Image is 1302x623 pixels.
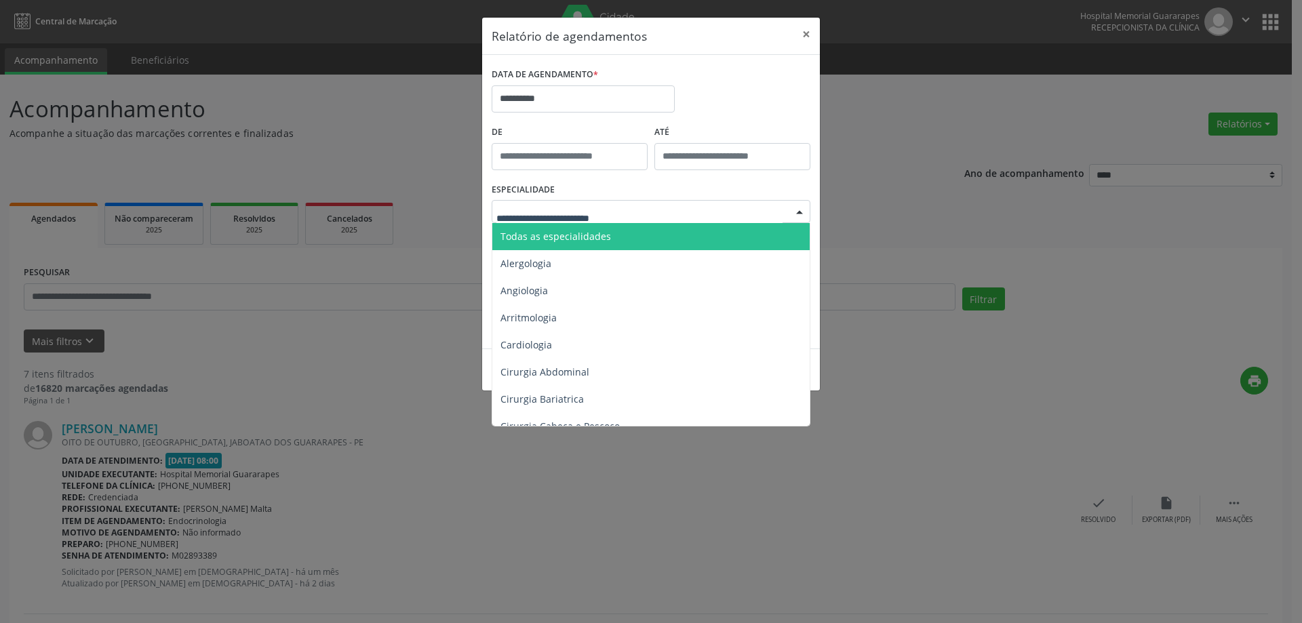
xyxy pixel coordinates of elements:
[492,27,647,45] h5: Relatório de agendamentos
[500,230,611,243] span: Todas as especialidades
[500,393,584,405] span: Cirurgia Bariatrica
[654,122,810,143] label: ATÉ
[492,122,648,143] label: De
[500,311,557,324] span: Arritmologia
[492,180,555,201] label: ESPECIALIDADE
[500,338,552,351] span: Cardiologia
[500,365,589,378] span: Cirurgia Abdominal
[500,257,551,270] span: Alergologia
[492,64,598,85] label: DATA DE AGENDAMENTO
[500,284,548,297] span: Angiologia
[500,420,620,433] span: Cirurgia Cabeça e Pescoço
[793,18,820,51] button: Close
